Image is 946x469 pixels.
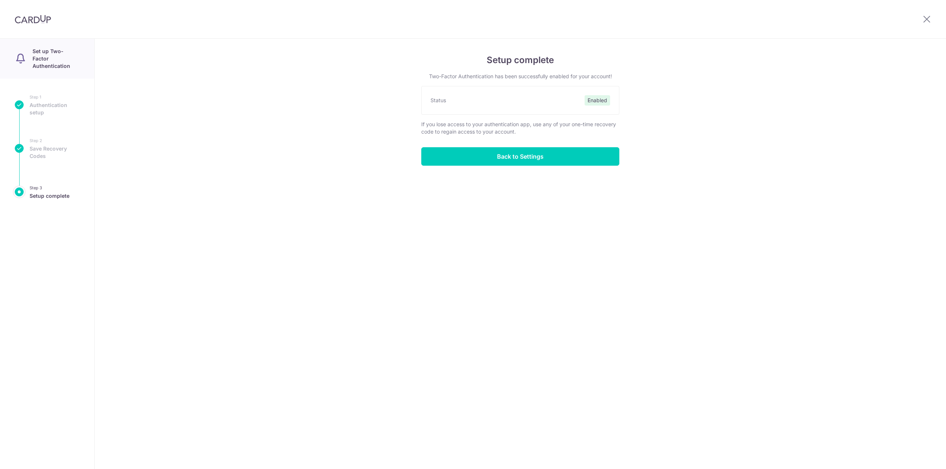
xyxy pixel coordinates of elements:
[421,54,619,67] h4: Setup complete
[431,97,446,104] label: Status
[421,147,619,166] input: Back to Settings
[30,145,79,160] span: Save Recovery Codes
[30,137,79,144] small: Step 2
[585,95,610,106] span: Enabled
[15,15,51,24] img: CardUp
[30,192,69,200] span: Setup complete
[33,48,79,70] p: Set up Two-Factor Authentication
[899,447,939,465] iframe: Opens a widget where you can find more information
[421,73,619,80] p: Two-Factor Authentication has been successfully enabled for your account!
[30,101,79,116] span: Authentication setup
[30,93,79,101] small: Step 1
[421,121,619,135] p: If you lose access to your authentication app, use any of your one-time recovery code to regain a...
[30,184,69,192] small: Step 3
